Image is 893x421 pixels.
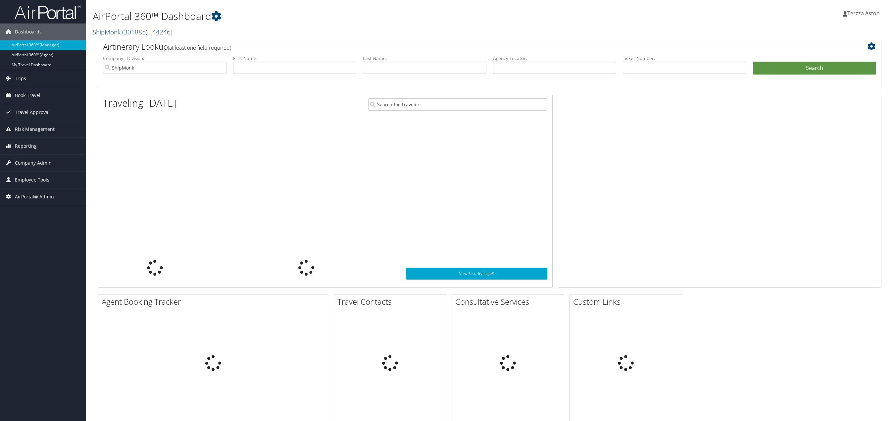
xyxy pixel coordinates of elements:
[15,121,55,137] span: Risk Management
[753,62,876,75] button: Search
[93,27,173,36] a: ShipMonk
[15,155,52,171] span: Company Admin
[122,27,147,36] span: ( 301885 )
[15,70,26,87] span: Trips
[363,55,486,62] label: Last Name:
[15,138,37,154] span: Reporting
[233,55,357,62] label: First Name:
[847,10,880,17] span: Terzza Aston
[147,27,173,36] span: , [ 44246 ]
[368,98,548,111] input: Search for Traveler
[623,55,746,62] label: Ticket Number:
[493,55,617,62] label: Agency Locator:
[168,44,231,51] span: (at least one field required)
[103,55,226,62] label: Company - Division:
[15,104,50,121] span: Travel Approval
[337,296,446,307] h2: Travel Contacts
[573,296,682,307] h2: Custom Links
[15,172,49,188] span: Employee Tools
[406,268,547,280] a: View SecurityLogic®
[103,96,176,110] h1: Traveling [DATE]
[93,9,622,23] h1: AirPortal 360™ Dashboard
[15,4,81,20] img: airportal-logo.png
[15,24,42,40] span: Dashboards
[103,41,811,52] h2: Airtinerary Lookup
[15,188,54,205] span: AirPortal® Admin
[15,87,40,104] span: Book Travel
[455,296,564,307] h2: Consultative Services
[102,296,328,307] h2: Agent Booking Tracker
[843,3,886,23] a: Terzza Aston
